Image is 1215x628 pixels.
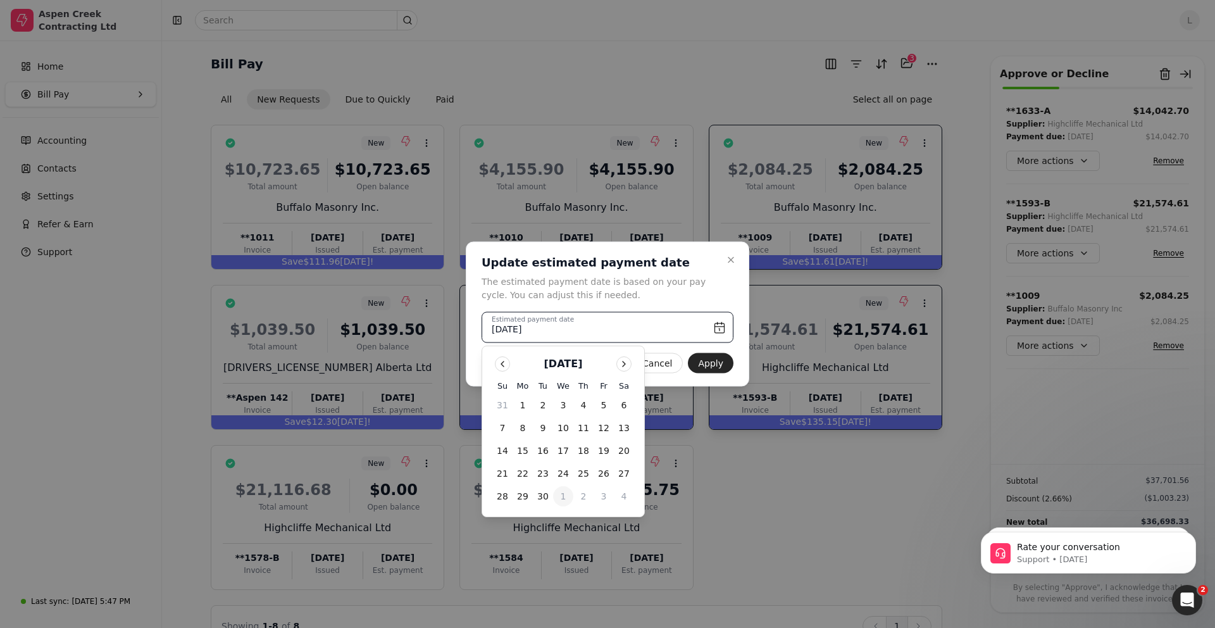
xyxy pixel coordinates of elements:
button: 7 [492,418,513,438]
button: 12 [594,418,614,438]
button: Go to next month [616,356,632,372]
button: 3 [553,395,573,415]
button: Estimated payment date [482,312,733,343]
iframe: Intercom live chat [1172,585,1202,615]
h2: Update estimated payment date [482,255,718,270]
th: Thursday [573,379,594,392]
p: The estimated payment date is based on your pay cycle. You can adjust this if needed. [482,275,718,302]
button: 24 [553,463,573,484]
button: 28 [492,486,513,506]
button: 14 [492,441,513,461]
th: Wednesday [553,379,573,392]
button: 10 [553,418,573,438]
button: Apply [688,353,733,374]
button: Go to previous month [495,356,510,372]
button: 22 [513,463,533,484]
button: 23 [533,463,553,484]
button: 3 [594,486,614,506]
button: 19 [594,441,614,461]
button: 26 [594,463,614,484]
button: 4 [614,486,634,506]
button: 6 [614,395,634,415]
button: 16 [533,441,553,461]
button: 30 [533,486,553,506]
th: Tuesday [533,379,553,392]
button: 2 [573,486,594,506]
button: 5 [594,395,614,415]
div: [DATE] [544,356,583,372]
iframe: Intercom notifications message [962,505,1215,594]
label: Estimated payment date [492,315,574,325]
button: 15 [513,441,533,461]
th: Monday [513,379,533,392]
button: 27 [614,463,634,484]
th: Saturday [614,379,634,392]
button: 1 [553,486,573,506]
button: 31 [492,395,513,415]
th: Sunday [492,379,513,392]
button: 13 [614,418,634,438]
span: 2 [1198,585,1208,595]
button: 9 [533,418,553,438]
button: 29 [513,486,533,506]
button: 4 [573,395,594,415]
button: 18 [573,441,594,461]
button: 11 [573,418,594,438]
button: 25 [573,463,594,484]
button: 17 [553,441,573,461]
button: 1 [513,395,533,415]
button: 21 [492,463,513,484]
button: 2 [533,395,553,415]
button: 20 [614,441,634,461]
button: 8 [513,418,533,438]
th: Friday [594,379,614,392]
button: Cancel [632,353,683,374]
